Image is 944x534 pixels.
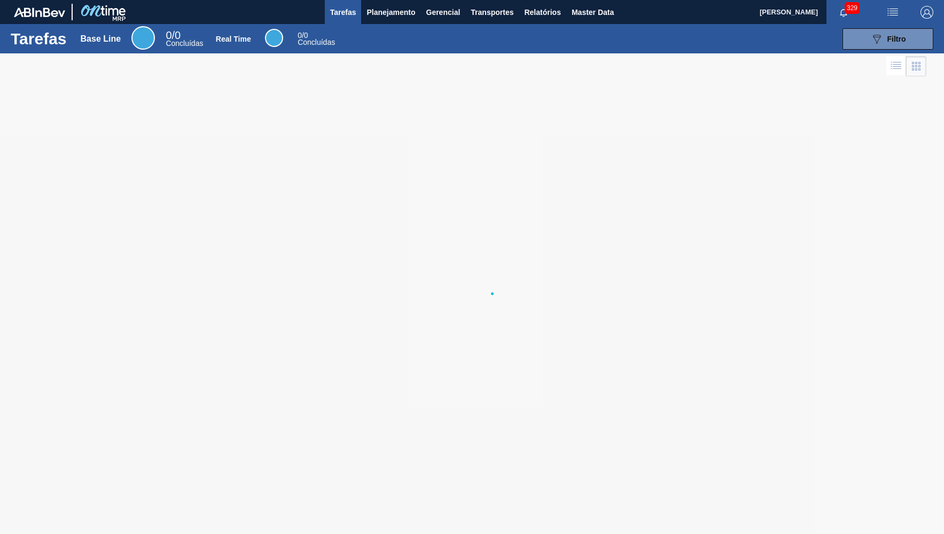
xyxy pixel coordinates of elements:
div: Real Time [298,32,335,46]
img: TNhmsLtSVTkK8tSr43FrP2fwEKptu5GPRR3wAAAABJRU5ErkJggg== [14,7,65,17]
span: 329 [845,2,860,14]
span: Concluídas [298,38,335,46]
div: Base Line [81,34,121,44]
span: Planejamento [366,6,415,19]
img: userActions [886,6,899,19]
button: Filtro [842,28,933,50]
h1: Tarefas [11,33,67,45]
div: Base Line [131,26,155,50]
span: Transportes [471,6,513,19]
div: Real Time [216,35,251,43]
span: Concluídas [166,39,203,48]
div: Real Time [265,29,283,47]
span: / 0 [298,31,308,40]
span: Gerencial [426,6,461,19]
div: Base Line [166,31,203,47]
span: Master Data [572,6,614,19]
span: Filtro [887,35,906,43]
button: Notificações [826,5,861,20]
span: / 0 [166,29,181,41]
span: 0 [166,29,171,41]
span: Relatórios [524,6,560,19]
img: Logout [920,6,933,19]
span: 0 [298,31,302,40]
span: Tarefas [330,6,356,19]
